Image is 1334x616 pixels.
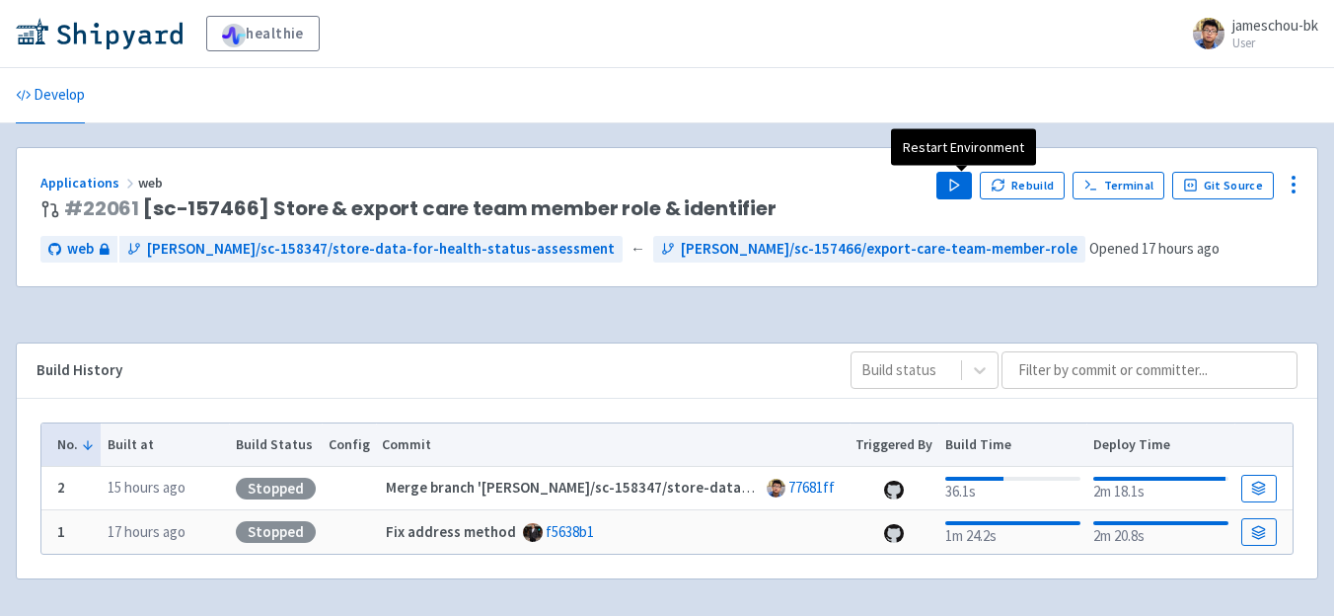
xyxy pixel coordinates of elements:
input: Filter by commit or committer... [1001,351,1297,389]
a: Terminal [1073,172,1164,199]
time: 15 hours ago [108,478,185,497]
a: Develop [16,68,85,123]
div: 1m 24.2s [945,517,1080,548]
div: Build History [37,359,819,382]
span: ← [630,238,645,261]
div: 2m 18.1s [1093,473,1228,503]
strong: Fix address method [386,522,516,541]
button: Rebuild [980,172,1065,199]
time: 17 hours ago [1142,239,1220,258]
span: web [138,174,166,192]
a: Applications [40,174,138,192]
th: Built at [101,423,229,467]
a: 77681ff [788,478,835,497]
span: jameschou-bk [1232,16,1318,35]
th: Build Time [938,423,1086,467]
span: [PERSON_NAME]/sc-158347/store-data-for-health-status-assessment [147,238,615,261]
a: web [40,236,117,263]
span: [sc-157466] Store & export care team member role & identifier [64,197,777,220]
th: Triggered By [850,423,939,467]
b: 2 [57,478,65,497]
a: #22061 [64,194,139,222]
div: 36.1s [945,473,1080,503]
span: [PERSON_NAME]/sc-157466/export-care-team-member-role [681,238,1077,261]
th: Commit [376,423,850,467]
a: f5638b1 [546,522,594,541]
div: Stopped [236,521,316,543]
th: Deploy Time [1086,423,1234,467]
th: Config [322,423,376,467]
a: [PERSON_NAME]/sc-157466/export-care-team-member-role [653,236,1085,263]
a: [PERSON_NAME]/sc-158347/store-data-for-health-status-assessment [119,236,623,263]
a: Build Details [1241,518,1277,546]
span: web [67,238,94,261]
span: Opened [1089,239,1220,258]
button: Play [936,172,972,199]
div: Stopped [236,478,316,500]
th: Build Status [229,423,322,467]
a: healthie [206,16,320,51]
time: 17 hours ago [108,522,185,541]
a: Build Details [1241,475,1277,502]
a: Git Source [1172,172,1274,199]
button: No. [57,434,95,455]
b: 1 [57,522,65,541]
div: 2m 20.8s [1093,517,1228,548]
a: jameschou-bk User [1181,18,1318,49]
img: Shipyard logo [16,18,183,49]
small: User [1232,37,1318,49]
